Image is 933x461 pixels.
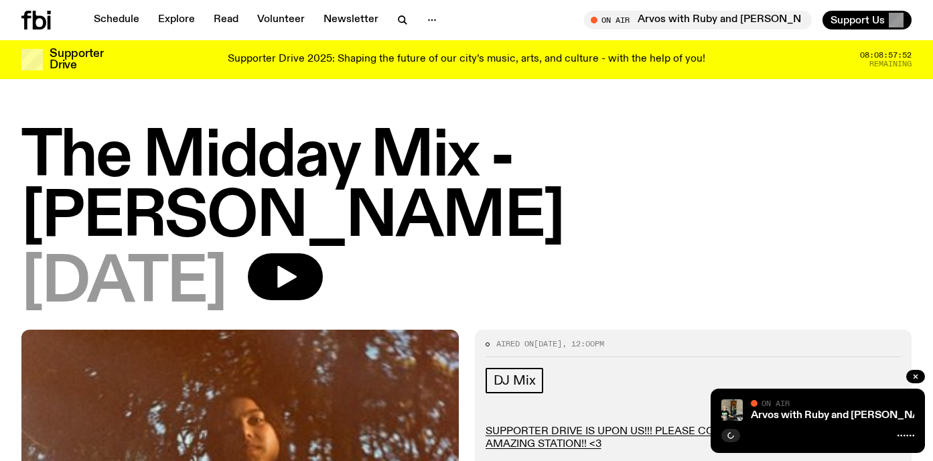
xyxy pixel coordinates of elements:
span: Aired on [496,338,534,349]
a: Newsletter [315,11,386,29]
span: DJ Mix [494,373,536,388]
p: Supporter Drive 2025: Shaping the future of our city’s music, arts, and culture - with the help o... [228,54,705,66]
h3: Supporter Drive [50,48,103,71]
a: Schedule [86,11,147,29]
span: Support Us [831,14,885,26]
a: SUPPORTER DRIVE IS UPON US!!! PLEASE CONSIDER SUPPORTING OUR AMAZING STATION!! <3 [486,426,849,450]
span: 08:08:57:52 [860,52,912,59]
button: On AirArvos with Ruby and [PERSON_NAME] [584,11,812,29]
img: Ruby wears a Collarbones t shirt and pretends to play the DJ decks, Al sings into a pringles can.... [721,399,743,421]
a: Explore [150,11,203,29]
h1: The Midday Mix - [PERSON_NAME] [21,127,912,248]
button: Support Us [822,11,912,29]
span: , 12:00pm [562,338,604,349]
span: Remaining [869,60,912,68]
span: [DATE] [534,338,562,349]
a: Read [206,11,246,29]
span: [DATE] [21,253,226,314]
a: DJ Mix [486,368,544,393]
a: Volunteer [249,11,313,29]
span: On Air [762,399,790,407]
